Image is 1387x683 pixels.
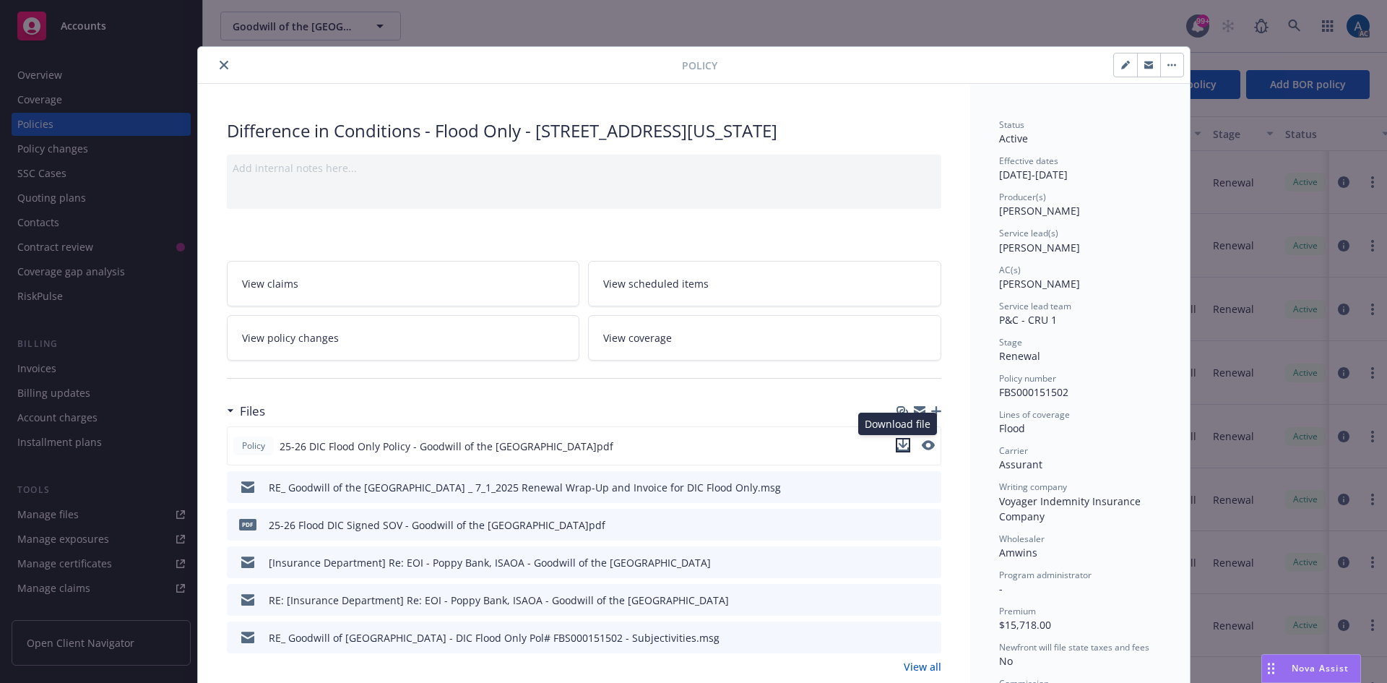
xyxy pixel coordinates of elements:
span: Writing company [999,481,1067,493]
button: download file [899,517,911,533]
span: Voyager Indemnity Insurance Company [999,494,1144,523]
span: Amwins [999,546,1037,559]
span: FBS000151502 [999,385,1068,399]
button: preview file [922,593,936,608]
span: View policy changes [242,330,339,345]
span: AC(s) [999,264,1021,276]
span: $15,718.00 [999,618,1051,632]
span: Nova Assist [1292,662,1349,674]
button: download file [899,630,911,645]
div: Add internal notes here... [233,160,936,176]
span: Policy [239,439,268,452]
span: Policy number [999,372,1056,385]
span: [PERSON_NAME] [999,277,1080,291]
span: Lines of coverage [999,408,1070,421]
span: Newfront will file state taxes and fees [999,641,1149,653]
div: 25-26 Flood DIC Signed SOV - Goodwill of the [GEOGRAPHIC_DATA]pdf [269,517,605,533]
button: download file [899,593,911,608]
span: Assurant [999,458,1042,471]
div: Difference in Conditions - Flood Only - [STREET_ADDRESS][US_STATE] [227,119,941,143]
span: Wholesaler [999,533,1045,545]
button: preview file [922,555,936,570]
button: download file [899,555,911,570]
span: Producer(s) [999,191,1046,203]
span: Flood [999,421,1025,435]
span: Renewal [999,349,1040,363]
a: View policy changes [227,315,580,361]
span: Service lead team [999,300,1071,312]
button: Nova Assist [1261,654,1361,683]
span: Service lead(s) [999,227,1058,239]
span: View coverage [603,330,672,345]
button: download file [899,480,911,495]
button: preview file [922,630,936,645]
a: View scheduled items [588,261,941,306]
h3: Files [240,402,265,421]
span: Policy [682,58,717,73]
div: RE_ Goodwill of [GEOGRAPHIC_DATA] - DIC Flood Only Pol# FBS000151502 - Subjectivities.msg [269,630,720,645]
span: Status [999,119,1024,131]
button: download file [896,438,910,455]
span: Program administrator [999,569,1092,581]
div: RE: [Insurance Department] Re: EOI - Poppy Bank, ISAOA - Goodwill of the [GEOGRAPHIC_DATA] [269,593,729,608]
div: Drag to move [1262,655,1280,682]
span: P&C - CRU 1 [999,313,1057,327]
button: preview file [922,517,936,533]
div: [Insurance Department] Re: EOI - Poppy Bank, ISAOA - Goodwill of the [GEOGRAPHIC_DATA] [269,555,711,570]
span: No [999,654,1013,668]
div: Download file [858,413,937,435]
button: preview file [922,440,935,450]
button: preview file [922,480,936,495]
span: View scheduled items [603,276,709,291]
span: - [999,582,1003,596]
a: View all [904,659,941,674]
span: Active [999,132,1028,145]
span: [PERSON_NAME] [999,241,1080,254]
button: close [215,56,233,74]
span: pdf [239,519,256,530]
span: Carrier [999,444,1028,457]
span: [PERSON_NAME] [999,204,1080,218]
a: View claims [227,261,580,306]
div: Files [227,402,265,421]
div: RE_ Goodwill of the [GEOGRAPHIC_DATA] _ 7_1_2025 Renewal Wrap-Up and Invoice for DIC Flood Only.msg [269,480,781,495]
span: Effective dates [999,155,1058,167]
span: Premium [999,605,1036,617]
span: View claims [242,276,298,291]
span: 25-26 DIC Flood Only Policy - Goodwill of the [GEOGRAPHIC_DATA]pdf [280,439,613,454]
span: Stage [999,336,1022,348]
button: preview file [922,438,935,455]
a: View coverage [588,315,941,361]
button: download file [896,438,910,452]
div: [DATE] - [DATE] [999,155,1161,182]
